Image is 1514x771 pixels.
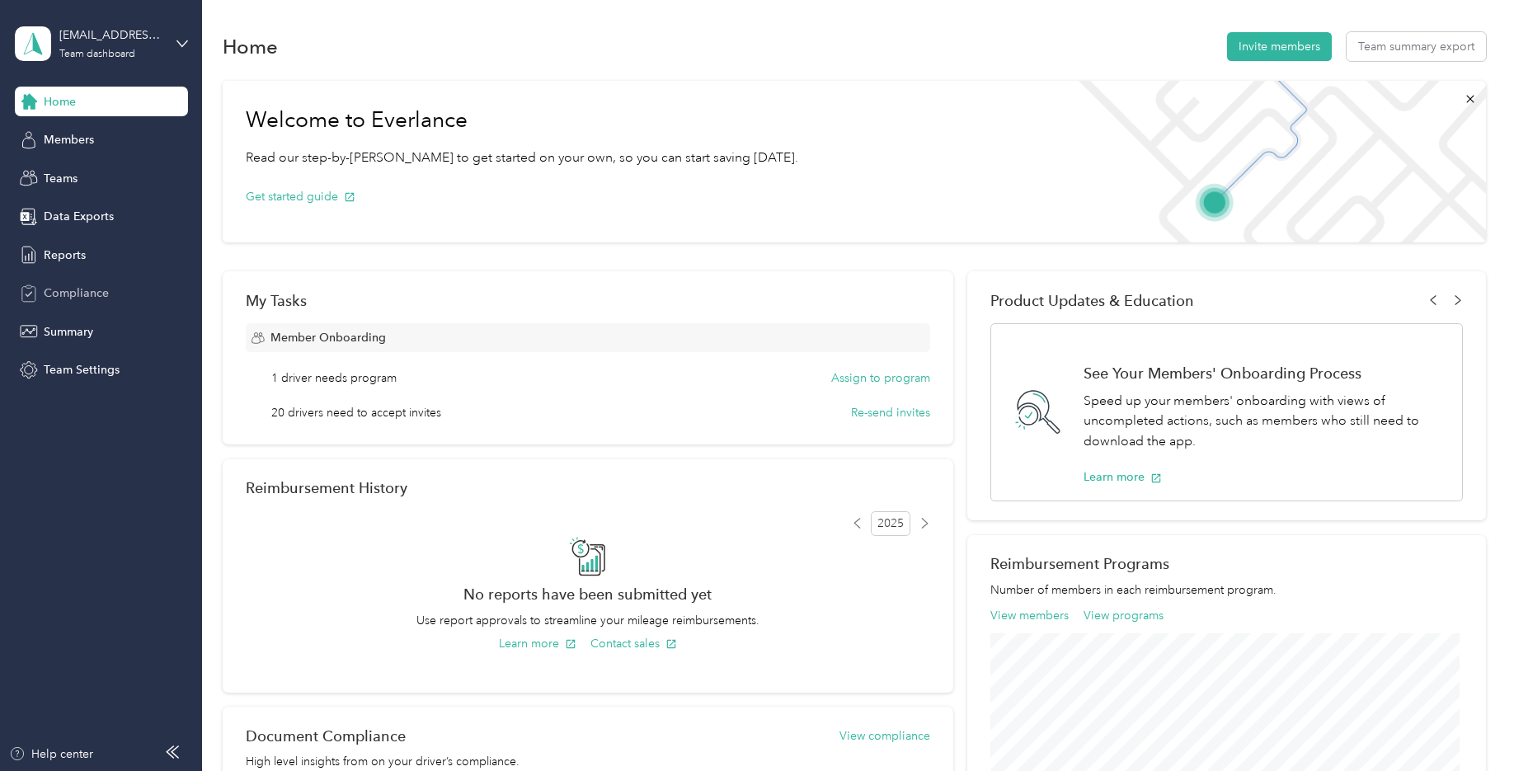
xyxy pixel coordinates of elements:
p: Number of members in each reimbursement program. [990,581,1462,599]
button: Re-send invites [851,404,930,421]
h1: Home [223,38,278,55]
span: 1 driver needs program [271,369,397,387]
span: Reports [44,247,86,264]
span: Product Updates & Education [990,292,1194,309]
h2: Reimbursement Programs [990,555,1462,572]
p: Use report approvals to streamline your mileage reimbursements. [246,612,930,629]
div: Team dashboard [59,49,135,59]
h2: No reports have been submitted yet [246,585,930,603]
button: Get started guide [246,188,355,205]
span: 2025 [871,511,910,536]
img: Welcome to everlance [1062,81,1485,242]
button: View programs [1084,607,1164,624]
button: Team summary export [1347,32,1486,61]
button: View compliance [839,727,930,745]
span: Compliance [44,284,109,302]
div: My Tasks [246,292,930,309]
span: Data Exports [44,208,114,225]
h2: Document Compliance [246,727,406,745]
span: Home [44,93,76,110]
button: Invite members [1227,32,1332,61]
button: Help center [9,745,93,763]
button: Learn more [1084,468,1162,486]
p: High level insights from on your driver’s compliance. [246,753,930,770]
h1: Welcome to Everlance [246,107,798,134]
button: Assign to program [831,369,930,387]
iframe: Everlance-gr Chat Button Frame [1422,679,1514,771]
h1: See Your Members' Onboarding Process [1084,364,1444,382]
span: Teams [44,170,78,187]
span: 20 drivers need to accept invites [271,404,441,421]
p: Read our step-by-[PERSON_NAME] to get started on your own, so you can start saving [DATE]. [246,148,798,168]
span: Member Onboarding [270,329,386,346]
div: [EMAIL_ADDRESS][DOMAIN_NAME] [59,26,162,44]
button: Contact sales [590,635,677,652]
span: Team Settings [44,361,120,378]
span: Summary [44,323,93,341]
button: View members [990,607,1069,624]
h2: Reimbursement History [246,479,407,496]
button: Learn more [499,635,576,652]
p: Speed up your members' onboarding with views of uncompleted actions, such as members who still ne... [1084,391,1444,452]
span: Members [44,131,94,148]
